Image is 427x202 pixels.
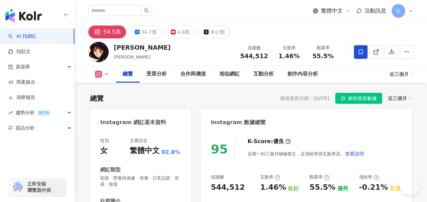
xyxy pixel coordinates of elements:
[240,52,268,60] span: 544,512
[210,27,225,37] div: 未公開
[123,70,133,78] div: 總覽
[279,53,300,60] span: 1.46%
[5,9,42,22] img: logo
[364,7,386,14] span: 活動訊息
[211,174,224,180] div: 追蹤數
[280,96,330,101] div: 最後更新日期：[DATE]
[36,110,52,116] div: BETA
[16,120,35,136] span: 競品分析
[321,7,343,15] span: 繁體中文
[103,27,121,37] div: 54.5萬
[248,138,291,145] div: K-Score :
[253,70,274,78] div: 互動分析
[161,149,180,156] span: 92.8%
[177,27,190,37] div: 4.6萬
[309,174,330,180] div: 觀看率
[240,45,268,51] div: 追蹤數
[100,146,108,156] div: 女
[90,94,104,103] div: 總覽
[146,70,167,78] div: 受眾分析
[8,94,35,101] a: 洞察報告
[129,26,162,38] button: 34.7萬
[88,26,126,38] button: 54.5萬
[345,151,364,156] span: 查看說明
[88,42,109,62] img: KOL Avatar
[390,185,401,192] div: 普通
[260,174,280,180] div: 互動率
[388,94,412,103] div: 近三個月
[114,54,150,60] span: [PERSON_NAME]
[114,43,171,52] div: [PERSON_NAME]
[260,182,286,193] div: 1.46%
[310,45,336,51] div: 觀看率
[390,69,413,80] div: 近三個月
[211,142,228,156] div: 95
[9,178,66,196] a: chrome extension立即安裝 瀏覽器外掛
[345,147,364,161] button: 查看說明
[400,175,420,195] iframe: Help Scout Beacon - Open
[287,70,318,78] div: 創作內容分析
[100,166,121,173] div: 網紅類型
[276,45,302,51] div: 互動率
[211,119,266,126] div: Instagram 數據總覽
[100,175,180,187] span: 彩妝 · 營養與保健 · 保養 · 日常話題 · 穿搭 · 旅遊
[16,105,52,120] span: 趨勢分析
[288,185,299,192] div: 良好
[130,146,160,156] div: 繁體中文
[180,70,206,78] div: 合作與價值
[100,119,166,126] div: Instagram 網紅基本資料
[8,111,13,115] span: rise
[309,182,335,193] div: 55.5%
[130,138,147,144] div: 主要語言
[27,181,51,193] span: 立即安裝 瀏覽器外掛
[8,48,31,55] a: 找貼文
[248,147,364,161] div: 近期一到三個月積極發文，且漲粉率與互動率高。
[341,96,345,101] span: lock
[144,8,149,13] span: search
[211,182,245,193] div: 544,512
[359,182,388,193] div: -0.21%
[8,79,35,86] a: 商案媒合
[16,59,30,74] span: 資源庫
[337,185,348,192] div: 優秀
[313,53,334,60] span: 55.5%
[8,33,37,40] a: searchAI 找網紅
[359,174,379,180] div: 漲粉率
[11,182,24,192] img: chrome extension
[273,138,284,145] div: 優良
[100,138,109,144] div: 性別
[165,26,195,38] button: 4.6萬
[397,7,401,15] span: D
[335,93,382,104] button: 解鎖最新數據
[198,26,230,38] button: 未公開
[141,27,157,37] div: 34.7萬
[219,70,240,78] div: 相似網紅
[348,93,377,104] span: 解鎖最新數據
